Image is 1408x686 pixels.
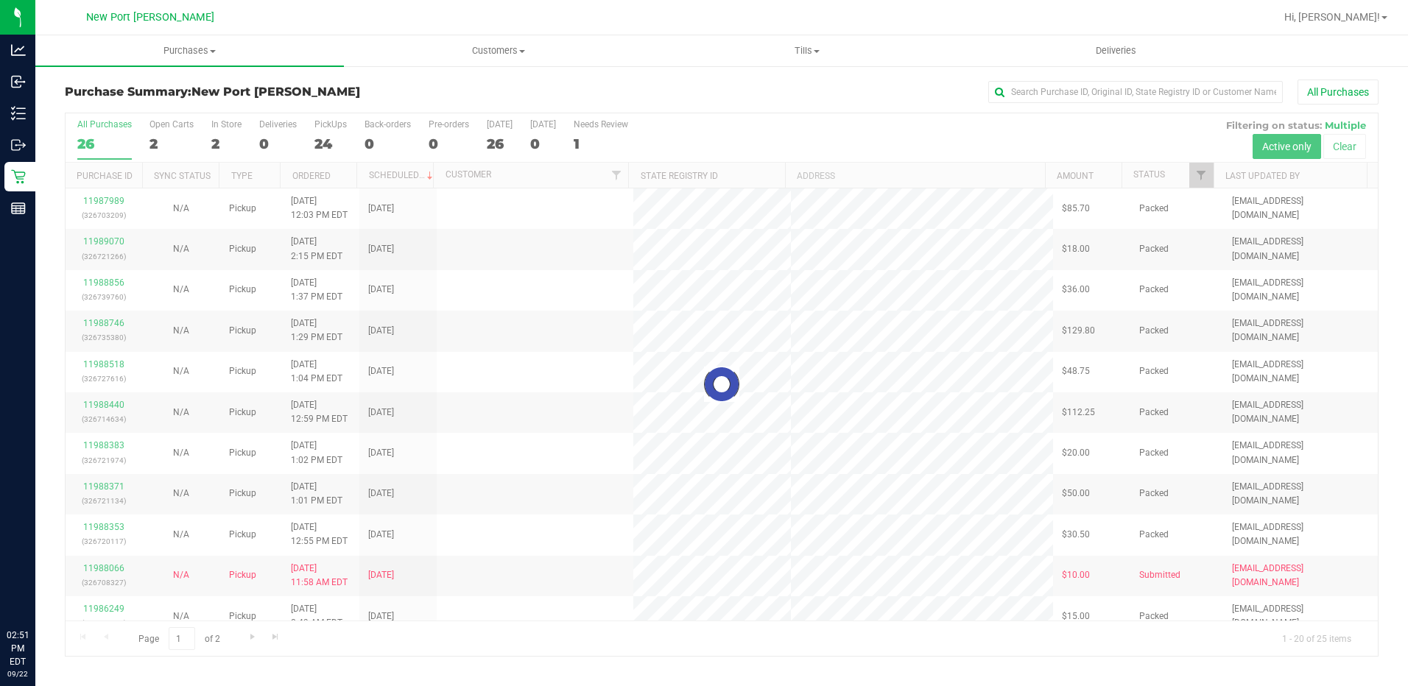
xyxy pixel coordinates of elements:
[191,85,360,99] span: New Port [PERSON_NAME]
[7,629,29,668] p: 02:51 PM EDT
[988,81,1283,103] input: Search Purchase ID, Original ID, State Registry ID or Customer Name...
[11,106,26,121] inline-svg: Inventory
[35,35,344,66] a: Purchases
[86,11,214,24] span: New Port [PERSON_NAME]
[1298,79,1379,105] button: All Purchases
[345,44,652,57] span: Customers
[35,44,344,57] span: Purchases
[11,201,26,216] inline-svg: Reports
[1076,44,1156,57] span: Deliveries
[15,568,59,612] iframe: Resource center
[7,668,29,679] p: 09/22
[11,74,26,89] inline-svg: Inbound
[65,85,503,99] h3: Purchase Summary:
[11,138,26,152] inline-svg: Outbound
[653,35,962,66] a: Tills
[1284,11,1380,23] span: Hi, [PERSON_NAME]!
[11,43,26,57] inline-svg: Analytics
[654,44,961,57] span: Tills
[962,35,1270,66] a: Deliveries
[11,169,26,184] inline-svg: Retail
[344,35,652,66] a: Customers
